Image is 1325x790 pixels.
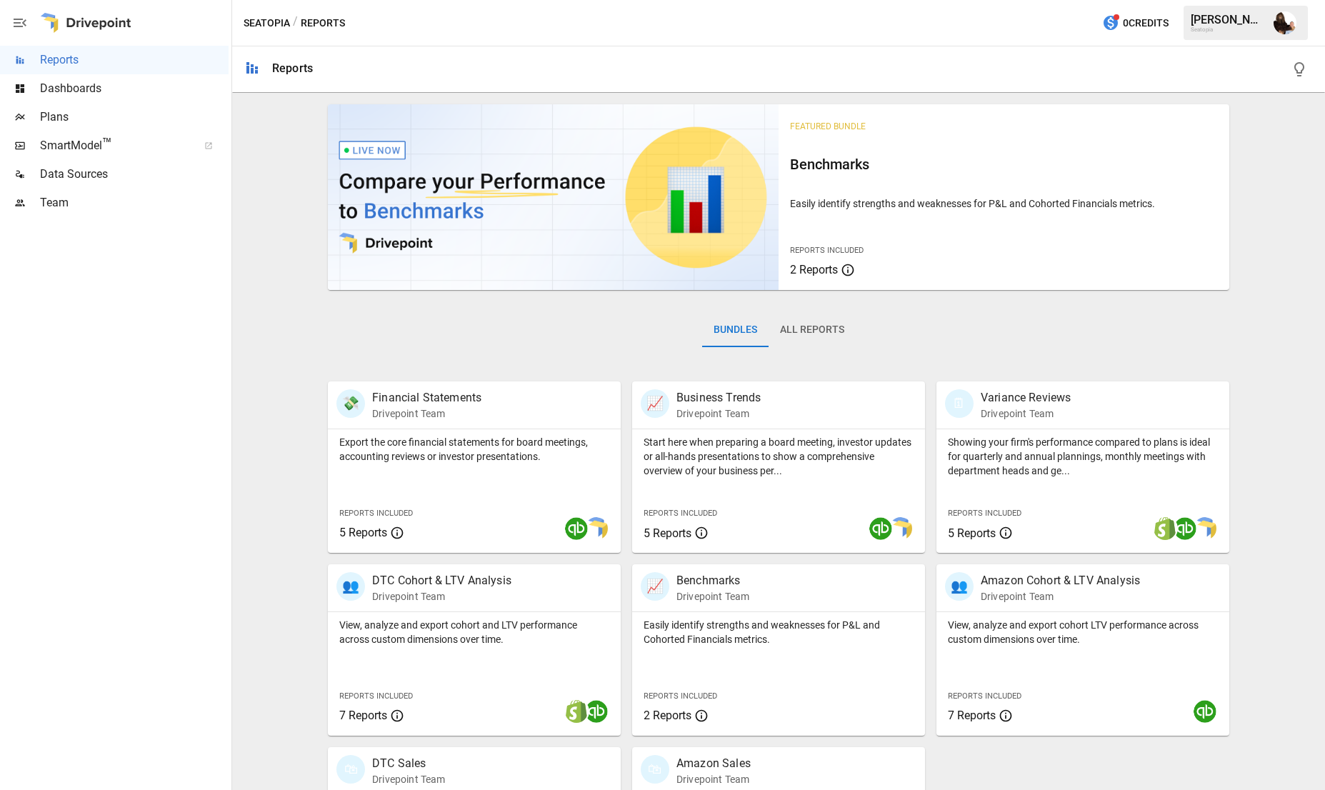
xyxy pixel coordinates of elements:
[1123,14,1169,32] span: 0 Credits
[339,435,609,464] p: Export the core financial statements for board meetings, accounting reviews or investor presentat...
[565,700,588,723] img: shopify
[339,691,413,701] span: Reports Included
[336,755,365,784] div: 🛍
[1194,700,1216,723] img: quickbooks
[1191,13,1265,26] div: [PERSON_NAME]
[981,589,1140,604] p: Drivepoint Team
[1154,517,1176,540] img: shopify
[769,313,856,347] button: All Reports
[339,618,609,646] p: View, analyze and export cohort and LTV performance across custom dimensions over time.
[372,589,511,604] p: Drivepoint Team
[336,572,365,601] div: 👥
[889,517,912,540] img: smart model
[1265,3,1305,43] button: Ryan Dranginis
[676,389,761,406] p: Business Trends
[676,772,751,786] p: Drivepoint Team
[644,691,717,701] span: Reports Included
[948,509,1021,518] span: Reports Included
[372,406,481,421] p: Drivepoint Team
[790,153,1218,176] h6: Benchmarks
[948,435,1218,478] p: Showing your firm's performance compared to plans is ideal for quarterly and annual plannings, mo...
[585,517,608,540] img: smart model
[676,572,749,589] p: Benchmarks
[790,246,864,255] span: Reports Included
[981,572,1140,589] p: Amazon Cohort & LTV Analysis
[585,700,608,723] img: quickbooks
[644,435,914,478] p: Start here when preparing a board meeting, investor updates or all-hands presentations to show a ...
[981,389,1071,406] p: Variance Reviews
[1096,10,1174,36] button: 0Credits
[372,389,481,406] p: Financial Statements
[869,517,892,540] img: quickbooks
[339,509,413,518] span: Reports Included
[945,572,974,601] div: 👥
[676,755,751,772] p: Amazon Sales
[339,526,387,539] span: 5 Reports
[40,109,229,126] span: Plans
[1274,11,1296,34] img: Ryan Dranginis
[945,389,974,418] div: 🗓
[565,517,588,540] img: quickbooks
[644,526,691,540] span: 5 Reports
[676,589,749,604] p: Drivepoint Team
[244,14,290,32] button: Seatopia
[102,135,112,153] span: ™
[644,709,691,722] span: 2 Reports
[790,121,866,131] span: Featured Bundle
[40,194,229,211] span: Team
[372,772,445,786] p: Drivepoint Team
[948,709,996,722] span: 7 Reports
[948,691,1021,701] span: Reports Included
[1191,26,1265,33] div: Seatopia
[790,263,838,276] span: 2 Reports
[948,526,996,540] span: 5 Reports
[641,389,669,418] div: 📈
[790,196,1218,211] p: Easily identify strengths and weaknesses for P&L and Cohorted Financials metrics.
[644,618,914,646] p: Easily identify strengths and weaknesses for P&L and Cohorted Financials metrics.
[293,14,298,32] div: /
[40,51,229,69] span: Reports
[336,389,365,418] div: 💸
[702,313,769,347] button: Bundles
[1174,517,1196,540] img: quickbooks
[328,104,779,290] img: video thumbnail
[948,618,1218,646] p: View, analyze and export cohort LTV performance across custom dimensions over time.
[1194,517,1216,540] img: smart model
[676,406,761,421] p: Drivepoint Team
[40,166,229,183] span: Data Sources
[644,509,717,518] span: Reports Included
[339,709,387,722] span: 7 Reports
[981,406,1071,421] p: Drivepoint Team
[40,80,229,97] span: Dashboards
[372,572,511,589] p: DTC Cohort & LTV Analysis
[372,755,445,772] p: DTC Sales
[272,61,313,75] div: Reports
[641,755,669,784] div: 🛍
[641,572,669,601] div: 📈
[40,137,189,154] span: SmartModel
